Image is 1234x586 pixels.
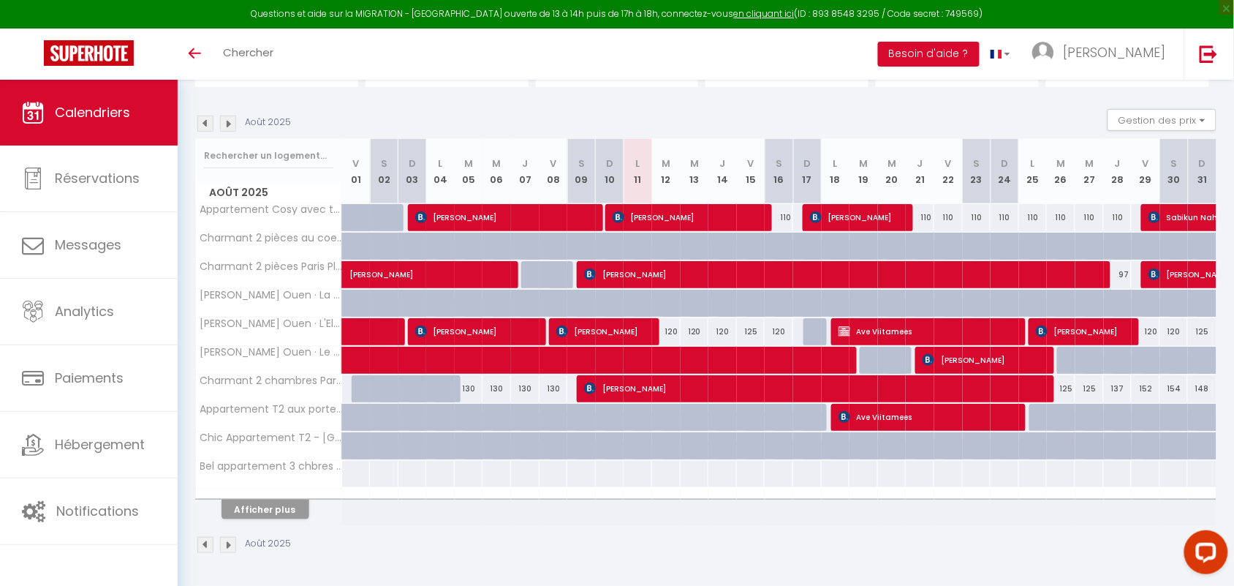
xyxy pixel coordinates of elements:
img: Super Booking [44,40,134,66]
span: [PERSON_NAME] [584,375,1050,402]
div: 110 [963,204,991,231]
abbr: V [550,157,556,170]
th: 19 [849,139,878,204]
th: 14 [708,139,737,204]
th: 16 [765,139,793,204]
abbr: V [748,157,754,170]
span: Charmant 2 pièces Paris Pleyel- [GEOGRAPHIC_DATA] [198,261,344,272]
abbr: D [1199,157,1206,170]
abbr: S [1171,157,1178,170]
span: Ave Viitamees [839,403,1019,431]
abbr: L [833,157,838,170]
div: 130 [540,375,568,402]
abbr: J [522,157,528,170]
th: 18 [822,139,850,204]
abbr: M [1057,157,1066,170]
span: [PERSON_NAME] Ouen · Le Wooden Oasis - spacieux T2 aux portes de [GEOGRAPHIC_DATA] [198,347,344,358]
span: Chercher [223,45,273,60]
div: 110 [765,204,793,231]
div: 120 [652,318,681,345]
div: 110 [1075,204,1104,231]
img: logout [1200,45,1218,63]
th: 29 [1132,139,1160,204]
th: 10 [596,139,624,204]
th: 24 [991,139,1019,204]
abbr: M [859,157,868,170]
a: en cliquant ici [734,7,795,20]
abbr: L [636,157,640,170]
span: Ave Viitamees [839,318,1019,345]
div: 154 [1160,375,1189,402]
span: [PERSON_NAME] [415,203,596,231]
span: Chic Appartement T2 - [GEOGRAPHIC_DATA] 15 [198,432,344,443]
div: 130 [511,375,540,402]
div: 120 [765,318,793,345]
span: Calendriers [55,103,130,121]
th: 20 [878,139,906,204]
th: 30 [1160,139,1189,204]
abbr: S [578,157,585,170]
div: 152 [1132,375,1160,402]
span: Août 2025 [196,182,341,203]
th: 02 [370,139,398,204]
div: 125 [1075,375,1104,402]
span: Analytics [55,302,114,320]
span: [PERSON_NAME] [349,253,551,281]
a: [PERSON_NAME] [342,261,371,289]
th: 28 [1104,139,1132,204]
abbr: M [690,157,699,170]
div: 120 [681,318,709,345]
abbr: D [803,157,811,170]
div: 130 [455,375,483,402]
abbr: D [606,157,613,170]
span: Bel appartement 3 chbres proche de Paris Expo [198,461,344,472]
div: 137 [1104,375,1132,402]
th: 31 [1188,139,1216,204]
th: 15 [737,139,765,204]
span: Appartement T2 aux portes de [GEOGRAPHIC_DATA] privatif [198,404,344,415]
th: 04 [426,139,455,204]
span: [PERSON_NAME] [415,318,539,345]
div: 120 [708,318,737,345]
th: 09 [567,139,596,204]
abbr: M [662,157,670,170]
th: 26 [1047,139,1075,204]
abbr: L [1031,157,1035,170]
p: Août 2025 [245,116,291,129]
th: 25 [1019,139,1048,204]
span: [PERSON_NAME] [1036,318,1131,345]
abbr: V [1143,157,1149,170]
div: 110 [1104,204,1132,231]
th: 01 [342,139,371,204]
abbr: V [352,157,359,170]
th: 11 [624,139,652,204]
abbr: M [493,157,501,170]
span: Charmant 2 pièces au coeur de [GEOGRAPHIC_DATA] [198,233,344,244]
abbr: S [381,157,387,170]
div: 110 [1019,204,1048,231]
div: 125 [737,318,765,345]
span: [PERSON_NAME] Ouen · La Chic Oasis - spacieux T2 aux portes de [GEOGRAPHIC_DATA] [198,290,344,301]
abbr: J [917,157,923,170]
div: 130 [482,375,511,402]
button: Besoin d'aide ? [878,42,980,67]
span: Paiements [55,369,124,387]
span: Notifications [56,502,139,520]
abbr: J [720,157,726,170]
th: 08 [540,139,568,204]
span: Appartement Cosy avec terrasse aux portes de [GEOGRAPHIC_DATA] [198,204,344,215]
span: [PERSON_NAME] [923,346,1046,374]
abbr: D [1001,157,1008,170]
a: ... [PERSON_NAME] [1021,29,1184,80]
th: 22 [934,139,963,204]
th: 12 [652,139,681,204]
th: 17 [793,139,822,204]
abbr: J [1115,157,1121,170]
button: Afficher plus [222,500,309,519]
abbr: S [973,157,980,170]
p: Août 2025 [245,537,291,551]
th: 07 [511,139,540,204]
abbr: M [464,157,473,170]
span: [PERSON_NAME] [613,203,765,231]
span: [PERSON_NAME] [556,318,651,345]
